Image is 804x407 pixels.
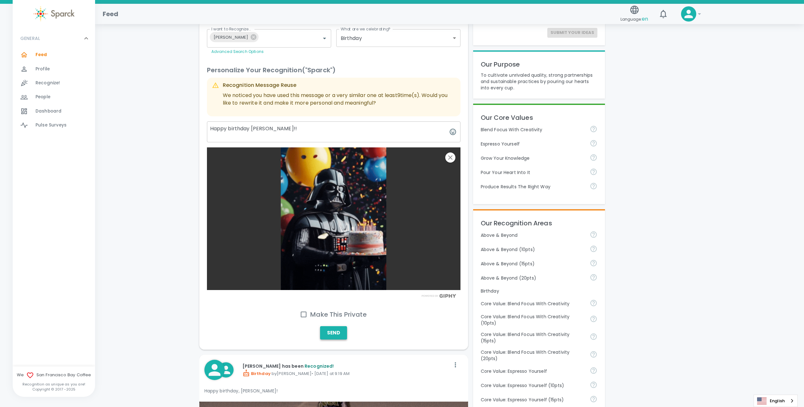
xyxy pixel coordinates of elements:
[481,331,585,344] p: Core Value: Blend Focus With Creativity (15pts)
[13,76,95,90] a: Recognize!
[320,34,329,43] button: Open
[481,300,585,307] p: Core Value: Blend Focus With Creativity
[754,395,797,407] a: English
[590,259,597,267] svg: For going above and beyond!
[13,104,95,118] a: Dashboard
[35,80,60,86] span: Recognize!
[590,395,597,403] svg: Share your voice and your ideas
[481,261,585,267] p: Above & Beyond (15pts)
[320,326,347,339] button: Send
[481,313,585,326] p: Core Value: Blend Focus With Creativity (10pts)
[211,49,264,54] a: Advanced Search Options
[621,15,648,23] span: Language:
[20,35,40,42] p: GENERAL
[207,121,460,142] textarea: Happy birthday [PERSON_NAME]!!
[35,66,50,72] span: Profile
[420,294,458,298] img: Powered by GIPHY
[754,395,798,407] aside: Language selected: English
[481,169,585,176] p: Pour Your Heart Into It
[481,382,585,389] p: Core Value: Espresso Yourself (10pts)
[204,388,463,394] p: Happy birthday, [PERSON_NAME]!
[590,299,597,307] svg: Achieve goals today and innovate for tomorrow
[13,6,95,21] a: Sparck logo
[481,184,585,190] p: Produce Results The Right Way
[242,363,450,369] p: [PERSON_NAME] has been
[35,52,47,58] span: Feed
[590,367,597,374] svg: Share your voice and your ideas
[590,125,597,133] svg: Achieve goals today and innovate for tomorrow
[211,26,251,32] label: I want to Recognize...
[242,369,450,377] p: by [PERSON_NAME] • [DATE] at 9:19 AM
[481,155,585,161] p: Grow Your Knowledge
[35,122,67,128] span: Pulse Surveys
[210,34,252,41] span: [PERSON_NAME]
[481,232,585,238] p: Above & Beyond
[13,48,95,62] a: Feed
[305,363,334,369] span: Recognized!
[642,15,648,23] span: en
[481,113,597,123] p: Our Core Values
[341,26,390,32] label: What are we celebrating?
[207,65,336,75] h6: Personalize Your Recognition ("Sparck")
[223,92,455,107] p: We noticed you have used this message or a very similar one at least 9 time(s). Would you like to...
[618,3,651,25] button: Language:en
[590,274,597,281] svg: For going above and beyond!
[481,141,585,147] p: Espresso Yourself
[481,126,585,133] p: Blend Focus With Creativity
[481,218,597,228] p: Our Recognition Areas
[13,118,95,132] a: Pulse Surveys
[103,9,119,19] h1: Feed
[210,32,259,42] div: [PERSON_NAME]
[13,62,95,76] a: Profile
[242,371,271,377] span: Birthday
[754,395,798,407] div: Language
[481,288,597,294] p: Birthday
[310,309,367,320] h6: Make This Private
[13,29,95,48] div: GENERAL
[590,381,597,389] svg: Share your voice and your ideas
[341,35,450,42] div: Birthday
[590,182,597,190] svg: Find success working together and doing the right thing
[590,168,597,176] svg: Come to work to make a difference in your own way
[481,59,597,69] p: Our Purpose
[481,397,585,403] p: Core Value: Espresso Yourself (15pts)
[13,382,95,387] p: Recognition as unique as you are!
[590,333,597,340] svg: Achieve goals today and innovate for tomorrow
[481,368,585,374] p: Core Value: Espresso Yourself
[35,94,50,100] span: People
[223,81,455,89] div: Recognition Message Reuse
[35,108,61,114] span: Dashboard
[590,351,597,358] svg: Achieve goals today and innovate for tomorrow
[590,139,597,147] svg: Share your voice and your ideas
[481,349,585,362] p: Core Value: Blend Focus With Creativity (20pts)
[590,154,597,161] svg: Follow your curiosity and learn together
[33,6,74,21] img: Sparck logo
[13,48,95,135] div: GENERAL
[13,387,95,392] p: Copyright © 2017 - 2025
[13,371,95,379] span: We San Francisco Bay Coffee
[481,72,597,91] p: To cultivate unrivaled quality, strong partnerships and sustainable practices by pouring our hear...
[207,147,460,290] img: SimzyPIuRBmzAM6uYz
[590,315,597,323] svg: Achieve goals today and innovate for tomorrow
[481,246,585,253] p: Above & Beyond (10pts)
[481,275,585,281] p: Above & Beyond (20pts)
[590,245,597,253] svg: For going above and beyond!
[590,231,597,238] svg: For going above and beyond!
[13,90,95,104] a: People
